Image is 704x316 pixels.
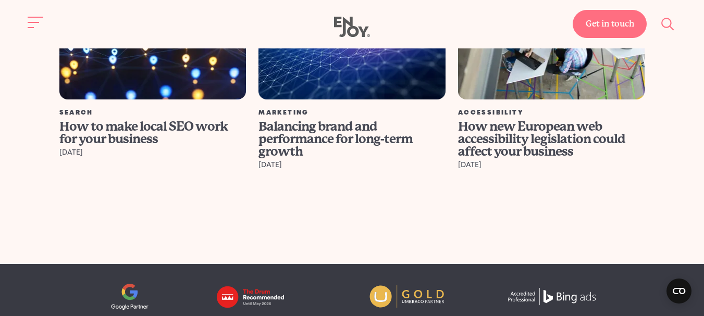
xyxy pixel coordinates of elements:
[59,147,246,158] div: [DATE]
[657,13,679,35] button: Site search
[215,284,305,310] img: logo
[666,279,691,304] button: Open CMP widget
[59,110,246,116] div: Search
[258,160,446,170] div: [DATE]
[458,110,645,116] div: Accessibility
[458,119,625,159] span: How new European web accessibility legislation could affect your business
[258,119,413,159] span: Balancing brand and performance for long-term growth
[25,11,47,33] button: Site navigation
[59,119,228,146] span: How to make local SEO work for your business
[573,10,647,38] a: Get in touch
[458,160,645,170] div: [DATE]
[258,110,446,116] div: Marketing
